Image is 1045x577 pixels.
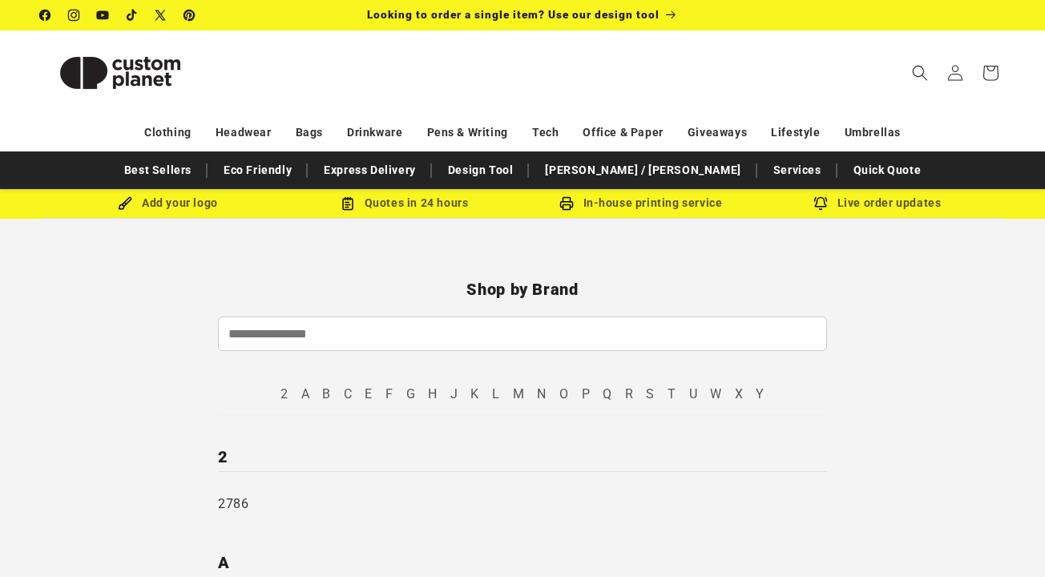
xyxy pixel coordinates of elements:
a: Drinkware [347,119,402,147]
a: Pens & Writing [427,119,508,147]
a: U [689,386,698,401]
div: Quotes in 24 hours [286,193,522,213]
a: Tech [532,119,559,147]
a: 2 [280,386,288,401]
a: T [668,386,676,401]
a: Headwear [216,119,272,147]
a: K [470,386,479,401]
a: J [450,386,458,401]
span: Looking to order a single item? Use our design tool [367,8,660,21]
h3: 2 [218,447,827,473]
a: Custom Planet [34,30,207,115]
img: Brush Icon [118,196,132,211]
a: Eco Friendly [216,156,300,184]
summary: Search [902,55,938,91]
a: B [322,386,331,401]
a: Bags [296,119,323,147]
a: Best Sellers [116,156,200,184]
a: R [625,386,634,401]
img: Order Updates Icon [341,196,355,211]
a: 2786 [218,488,827,521]
a: Express Delivery [316,156,424,184]
a: F [385,386,393,401]
div: In-house printing service [522,193,759,213]
a: H [428,386,438,401]
a: S [646,386,655,401]
img: Custom Planet [40,37,200,109]
a: Clothing [144,119,192,147]
a: W [710,386,722,401]
a: Y [756,386,765,401]
div: Live order updates [759,193,995,213]
a: Office & Paper [583,119,663,147]
a: Quick Quote [845,156,930,184]
a: Design Tool [440,156,522,184]
a: Services [765,156,829,184]
h1: Shop by Brand [218,280,827,301]
div: Add your logo [50,193,286,213]
a: Lifestyle [771,119,820,147]
a: E [365,386,373,401]
img: Order updates [813,196,828,211]
a: A [301,386,310,401]
a: X [735,386,744,401]
a: M [513,386,525,401]
img: In-house printing [559,196,574,211]
a: Giveaways [688,119,747,147]
a: Umbrellas [845,119,901,147]
a: G [406,386,416,401]
a: N [537,386,547,401]
a: Q [603,386,612,401]
a: P [582,386,591,401]
a: O [559,386,569,401]
a: [PERSON_NAME] / [PERSON_NAME] [537,156,748,184]
a: C [344,386,353,401]
a: L [492,386,500,401]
